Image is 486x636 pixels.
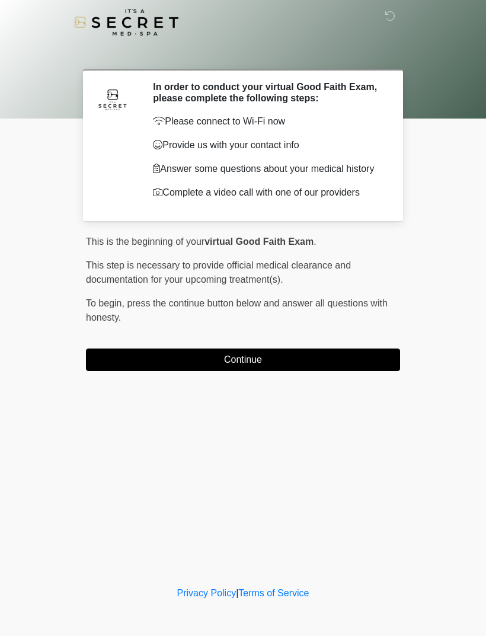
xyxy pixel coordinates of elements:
span: press the continue button below and answer all questions with honesty. [86,298,388,322]
p: Provide us with your contact info [153,138,382,152]
p: Complete a video call with one of our providers [153,186,382,200]
span: This step is necessary to provide official medical clearance and documentation for your upcoming ... [86,260,351,285]
img: Agent Avatar [95,81,130,117]
span: . [314,236,316,247]
img: It's A Secret Med Spa Logo [74,9,178,36]
a: Terms of Service [238,588,309,598]
p: Please connect to Wi-Fi now [153,114,382,129]
h1: ‎ ‎ [77,43,409,65]
a: | [236,588,238,598]
h2: In order to conduct your virtual Good Faith Exam, please complete the following steps: [153,81,382,104]
strong: virtual Good Faith Exam [204,236,314,247]
button: Continue [86,349,400,371]
a: Privacy Policy [177,588,236,598]
span: To begin, [86,298,127,308]
span: This is the beginning of your [86,236,204,247]
p: Answer some questions about your medical history [153,162,382,176]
